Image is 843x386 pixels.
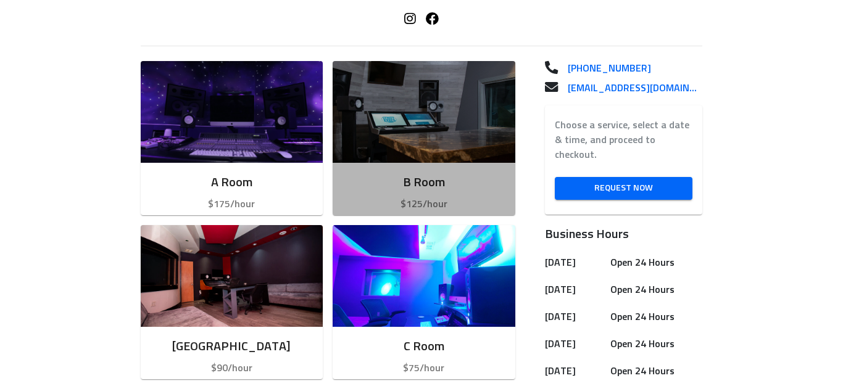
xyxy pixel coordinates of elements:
[141,225,323,379] button: [GEOGRAPHIC_DATA]$90/hour
[151,361,314,376] p: $90/hour
[545,281,605,298] h6: [DATE]
[141,225,323,327] img: Room image
[610,335,697,353] h6: Open 24 Hours
[610,308,697,326] h6: Open 24 Hours
[610,254,697,271] h6: Open 24 Hours
[343,337,505,356] h6: C Room
[610,363,697,380] h6: Open 24 Hours
[333,61,515,163] img: Room image
[141,61,323,215] button: A Room$175/hour
[555,118,693,162] label: Choose a service, select a date & time, and proceed to checkout.
[545,308,605,326] h6: [DATE]
[343,173,505,192] h6: B Room
[333,225,515,379] button: C Room$75/hour
[333,61,515,215] button: B Room$125/hour
[558,61,702,76] a: [PHONE_NUMBER]
[545,335,605,353] h6: [DATE]
[545,254,605,271] h6: [DATE]
[555,177,693,200] a: Request Now
[610,281,697,298] h6: Open 24 Hours
[545,363,605,380] h6: [DATE]
[151,337,314,356] h6: [GEOGRAPHIC_DATA]
[558,81,702,96] a: [EMAIL_ADDRESS][DOMAIN_NAME]
[141,61,323,163] img: Room image
[151,173,314,192] h6: A Room
[343,197,505,211] p: $125/hour
[333,225,515,327] img: Room image
[151,197,314,211] p: $175/hour
[545,224,703,244] h6: Business Hours
[565,181,683,196] span: Request Now
[343,361,505,376] p: $75/hour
